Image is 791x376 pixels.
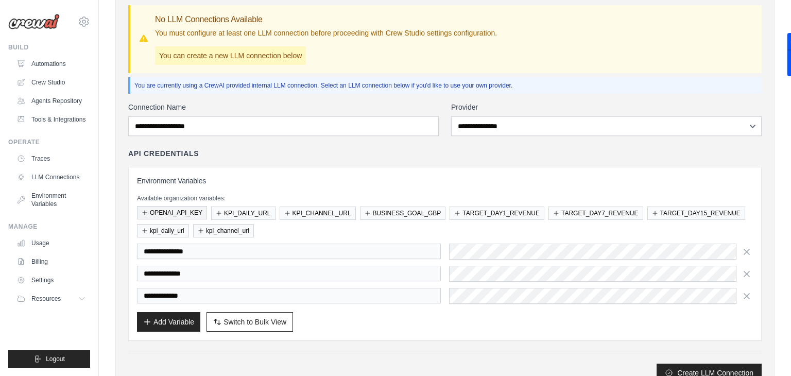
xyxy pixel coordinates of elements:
[647,207,745,220] button: TARGET_DAY15_REVENUE
[12,253,90,270] a: Billing
[128,148,199,159] h4: API Credentials
[211,207,276,220] button: KPI_DAILY_URL
[193,224,254,237] button: kpi_channel_url
[8,14,60,29] img: Logo
[12,272,90,288] a: Settings
[128,102,439,112] label: Connection Name
[134,81,758,90] p: You are currently using a CrewAI provided internal LLM connection. Select an LLM connection below...
[8,43,90,52] div: Build
[155,13,497,26] h3: No LLM Connections Available
[12,111,90,128] a: Tools & Integrations
[46,355,65,363] span: Logout
[12,74,90,91] a: Crew Studio
[8,350,90,368] button: Logout
[12,150,90,167] a: Traces
[360,207,446,220] button: BUSINESS_GOAL_GBP
[740,327,791,376] iframe: Chat Widget
[137,176,753,186] h3: Environment Variables
[280,207,356,220] button: KPI_CHANNEL_URL
[12,290,90,307] button: Resources
[155,28,497,38] p: You must configure at least one LLM connection before proceeding with Crew Studio settings config...
[12,187,90,212] a: Environment Variables
[137,312,200,332] button: Add Variable
[12,93,90,109] a: Agents Repository
[548,207,643,220] button: TARGET_DAY7_REVENUE
[207,312,293,332] button: Switch to Bulk View
[137,206,207,219] button: OPENAI_API_KEY
[12,235,90,251] a: Usage
[12,56,90,72] a: Automations
[31,295,61,303] span: Resources
[12,169,90,185] a: LLM Connections
[451,102,762,112] label: Provider
[155,46,306,65] p: You can create a new LLM connection below
[450,207,544,220] button: TARGET_DAY1_REVENUE
[137,224,189,237] button: kpi_daily_url
[137,194,753,202] p: Available organization variables:
[8,223,90,231] div: Manage
[223,317,286,327] span: Switch to Bulk View
[8,138,90,146] div: Operate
